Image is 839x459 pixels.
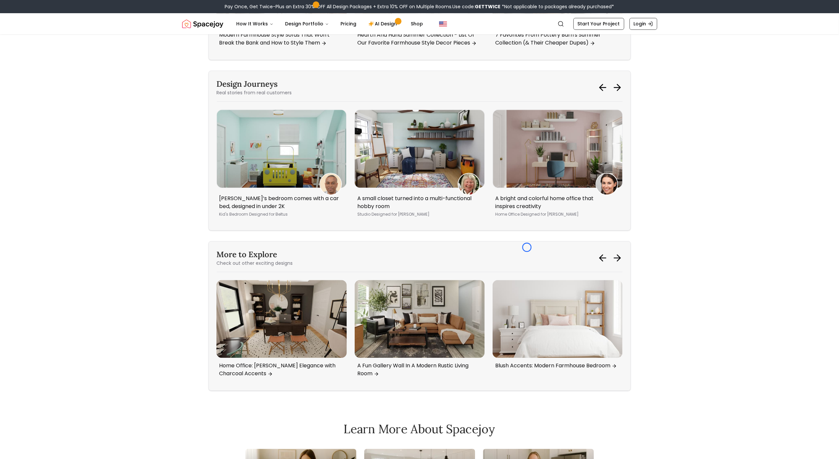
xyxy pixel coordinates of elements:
a: Noah’s bedroom comes with a car bed, designed in under 2KBeltus[PERSON_NAME]’s bedroom comes with... [216,109,346,222]
h3: More to Explore [217,249,293,260]
div: 3 / 5 [493,109,623,222]
h3: Design Journeys [217,79,292,89]
div: Pay Once, Get Twice-Plus an Extra 30% OFF All Design Packages + Extra 10% OFF on Multiple Rooms. [225,3,614,10]
p: Home Office [PERSON_NAME] [495,212,617,217]
p: A small closet turned into a multi-functional hobby room [357,195,479,210]
img: Home Office: Moody Elegance with Charcoal Accents [216,280,346,358]
p: 7 Favorites From Pottery Barn's Summer Collection (& Their Cheaper Dupes) [495,31,617,47]
div: 1 / 6 [216,280,346,383]
a: Home Office: Moody Elegance with Charcoal AccentsHome Office: [PERSON_NAME] Elegance with Charcoa... [216,280,346,381]
p: Studio [PERSON_NAME] [357,212,479,217]
img: A Fun Gallery Wall In A Modern Rustic Living Room [355,280,485,358]
img: Blush Accents: Modern Farmhouse Bedroom [493,280,623,358]
b: GETTWICE [475,3,501,10]
img: Adriana Pachas [596,173,617,195]
div: 3 / 6 [493,280,623,375]
a: A small closet turned into a multi-functional hobby roomGail HagenbachA small closet turned into ... [355,109,485,222]
a: A bright and colorful home office that inspires creativityAdriana PachasA bright and colorful hom... [493,109,623,222]
div: 2 / 5 [355,109,485,222]
div: 1 / 5 [216,109,346,222]
a: A Fun Gallery Wall In A Modern Rustic Living RoomA Fun Gallery Wall In A Modern Rustic Living Room [355,280,485,381]
p: Check out other exciting designs [217,260,293,266]
span: Designed for [521,211,546,217]
button: How It Works [231,17,279,30]
p: [PERSON_NAME]’s bedroom comes with a car bed, designed in under 2K [219,195,341,210]
a: Blush Accents: Modern Farmhouse BedroomBlush Accents: Modern Farmhouse Bedroom [493,280,623,373]
a: AI Design [363,17,404,30]
nav: Main [231,17,429,30]
a: Spacejoy [182,17,223,30]
p: Hearth And Hand Summer Collection - List Of Our Favorite Farmhouse Style Decor Pieces [357,31,479,47]
h2: Learn More About Spacejoy [245,422,594,436]
p: Real stories from real customers [217,89,292,96]
span: Use code: [453,3,501,10]
img: United States [439,20,447,28]
p: Home Office: [PERSON_NAME] Elegance with Charcoal Accents [219,362,341,378]
a: Shop [406,17,429,30]
span: Designed for [371,211,397,217]
p: Kid's Bedroom Beltus [219,212,341,217]
a: Pricing [336,17,362,30]
span: Designed for [249,211,274,217]
img: Spacejoy Logo [182,17,223,30]
p: A bright and colorful home office that inspires creativity [495,195,617,210]
div: Carousel [217,280,623,383]
button: Design Portfolio [280,17,334,30]
a: Login [629,18,657,30]
a: Start Your Project [573,18,624,30]
p: Modern Farmhouse Style Sofas That Won't Break the Bank and How to Style Them [219,31,341,47]
img: Gail Hagenbach [458,173,479,195]
nav: Global [182,13,657,34]
img: Beltus [320,173,341,195]
div: 2 / 6 [355,280,485,383]
span: *Not applicable to packages already purchased* [501,3,614,10]
p: A Fun Gallery Wall In A Modern Rustic Living Room [357,362,479,378]
div: Carousel [217,109,623,222]
p: Blush Accents: Modern Farmhouse Bedroom [495,362,617,370]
